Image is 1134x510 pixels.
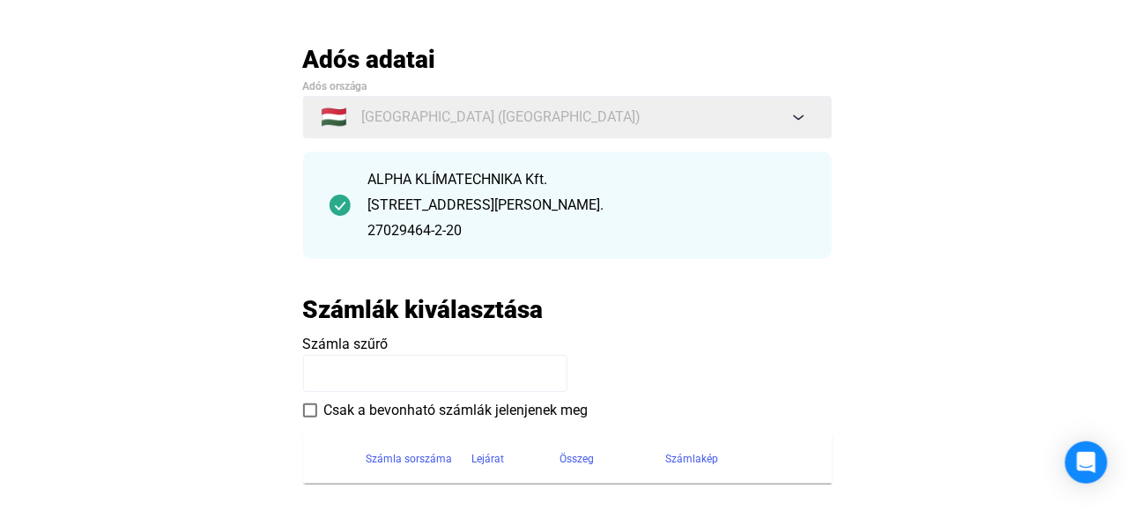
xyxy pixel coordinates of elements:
div: Számla sorszáma [367,448,453,469]
div: Open Intercom Messenger [1065,441,1108,484]
span: [GEOGRAPHIC_DATA] ([GEOGRAPHIC_DATA]) [362,107,641,128]
div: Lejárat [472,448,560,469]
span: Számla szűrő [303,336,389,352]
h2: Számlák kiválasztása [303,294,544,325]
span: Csak a bevonható számlák jelenjenek meg [324,400,589,421]
div: Számla sorszáma [367,448,472,469]
button: 🇭🇺[GEOGRAPHIC_DATA] ([GEOGRAPHIC_DATA]) [303,96,832,138]
img: checkmark-darker-green-circle [330,195,351,216]
div: [STREET_ADDRESS][PERSON_NAME]. [368,195,805,216]
div: Számlakép [666,448,719,469]
span: 🇭🇺 [322,107,348,128]
h2: Adós adatai [303,44,832,75]
div: ALPHA KLÍMATECHNIKA Kft. [368,169,805,190]
div: Számlakép [666,448,811,469]
div: Összeg [560,448,666,469]
div: 27029464-2-20 [368,220,805,241]
div: Lejárat [472,448,505,469]
span: Adós országa [303,80,367,92]
div: Összeg [560,448,595,469]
